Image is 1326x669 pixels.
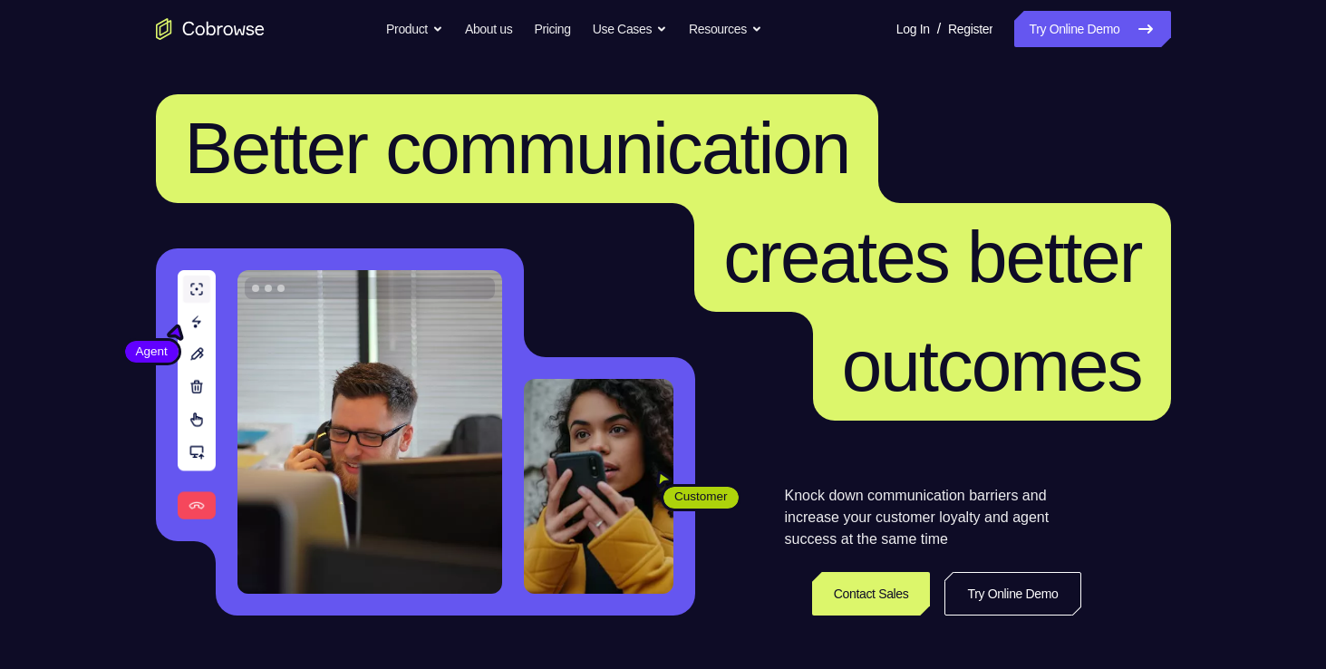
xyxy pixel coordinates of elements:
a: Register [948,11,992,47]
button: Product [386,11,443,47]
a: Contact Sales [812,572,931,616]
img: A customer holding their phone [524,379,673,594]
button: Use Cases [593,11,667,47]
img: A customer support agent talking on the phone [237,270,502,594]
a: Go to the home page [156,18,265,40]
a: Try Online Demo [1014,11,1170,47]
a: Log In [896,11,930,47]
span: Better communication [185,108,850,189]
a: About us [465,11,512,47]
p: Knock down communication barriers and increase your customer loyalty and agent success at the sam... [785,485,1081,550]
span: outcomes [842,325,1142,406]
span: / [937,18,941,40]
a: Pricing [534,11,570,47]
span: creates better [723,217,1141,297]
a: Try Online Demo [944,572,1080,616]
button: Resources [689,11,762,47]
